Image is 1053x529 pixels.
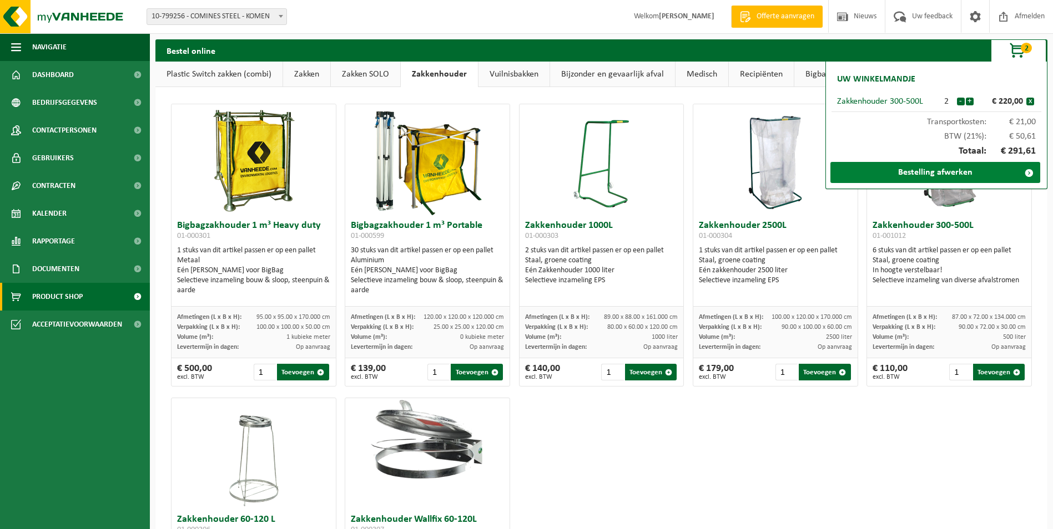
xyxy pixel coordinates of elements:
span: Contactpersonen [32,116,97,144]
button: Toevoegen [973,364,1025,380]
div: 2 [936,97,956,106]
span: 01-000304 [699,232,732,240]
strong: [PERSON_NAME] [659,12,714,21]
span: excl. BTW [699,374,734,380]
h3: Bigbagzakhouder 1 m³ Portable [351,221,504,243]
div: Transportkosten: [832,112,1041,126]
input: 1 [601,364,623,380]
span: Op aanvraag [818,344,852,350]
span: Verpakking (L x B x H): [177,324,240,330]
span: 90.00 x 72.00 x 30.00 cm [959,324,1026,330]
span: Verpakking (L x B x H): [699,324,762,330]
span: 87.00 x 72.00 x 134.000 cm [952,314,1026,321]
button: x [1026,98,1034,105]
div: Staal, groene coating [873,256,1026,266]
div: € 139,00 [351,364,386,380]
span: Volume (m³): [351,334,387,340]
span: 95.00 x 95.00 x 170.000 cm [256,314,330,321]
div: € 110,00 [873,364,908,380]
a: Medisch [676,62,728,87]
div: Aluminium [351,256,504,266]
button: Toevoegen [277,364,329,380]
div: Selectieve inzameling van diverse afvalstromen [873,276,1026,286]
a: Plastic Switch zakken (combi) [155,62,283,87]
span: € 21,00 [986,118,1036,126]
div: Selectieve inzameling EPS [525,276,678,286]
span: excl. BTW [525,374,560,380]
button: 2 [991,39,1046,62]
button: Toevoegen [799,364,850,380]
input: 1 [949,364,971,380]
span: excl. BTW [873,374,908,380]
a: Recipiënten [729,62,794,87]
a: Zakken SOLO [331,62,400,87]
div: Staal, groene coating [525,256,678,266]
span: 25.00 x 25.00 x 120.00 cm [434,324,504,330]
span: Levertermijn in dagen: [351,344,412,350]
span: Levertermijn in dagen: [525,344,587,350]
img: 01-000301 [198,104,309,215]
button: - [957,98,965,105]
span: Volume (m³): [699,334,735,340]
div: In hoogte verstelbaar! [873,266,1026,276]
div: Eén Zakkenhouder 1000 liter [525,266,678,276]
span: Afmetingen (L x B x H): [873,314,937,321]
span: 0 kubieke meter [460,334,504,340]
span: 90.00 x 100.00 x 60.00 cm [782,324,852,330]
span: Volume (m³): [873,334,909,340]
input: 1 [775,364,798,380]
div: 1 stuks van dit artikel passen er op een pallet [699,246,852,286]
span: Rapportage [32,227,75,255]
span: Op aanvraag [296,344,330,350]
span: 01-000599 [351,232,384,240]
span: Verpakking (L x B x H): [351,324,414,330]
span: Levertermijn in dagen: [699,344,760,350]
span: 1 kubieke meter [286,334,330,340]
span: Documenten [32,255,79,283]
div: Selectieve inzameling EPS [699,276,852,286]
span: Op aanvraag [991,344,1026,350]
h2: Bestel online [155,39,226,61]
div: € 179,00 [699,364,734,380]
span: 100.00 x 100.00 x 50.00 cm [256,324,330,330]
span: 100.00 x 120.00 x 170.000 cm [772,314,852,321]
div: Eén zakkenhouder 2500 liter [699,266,852,276]
a: Zakken [283,62,330,87]
span: 89.00 x 88.00 x 161.000 cm [604,314,678,321]
input: 1 [427,364,450,380]
div: Eén [PERSON_NAME] voor BigBag [351,266,504,276]
span: Afmetingen (L x B x H): [699,314,763,321]
span: Volume (m³): [525,334,561,340]
button: + [966,98,974,105]
span: 2 [1021,43,1032,53]
span: Levertermijn in dagen: [177,344,239,350]
a: Vuilnisbakken [478,62,550,87]
h2: Uw winkelmandje [832,67,921,91]
div: BTW (21%): [832,126,1041,141]
span: excl. BTW [351,374,386,380]
img: 01-000303 [573,104,629,215]
span: Dashboard [32,61,74,89]
span: 80.00 x 60.00 x 120.00 cm [607,324,678,330]
span: Acceptatievoorwaarden [32,311,122,338]
div: 6 stuks van dit artikel passen er op een pallet [873,246,1026,286]
span: Levertermijn in dagen: [873,344,934,350]
span: Op aanvraag [470,344,504,350]
span: 01-000301 [177,232,210,240]
a: Bigbags [794,62,845,87]
button: Toevoegen [625,364,677,380]
span: Product Shop [32,283,83,311]
div: € 140,00 [525,364,560,380]
div: Totaal: [832,141,1041,162]
div: Staal, groene coating [699,256,852,266]
span: € 50,61 [986,132,1036,141]
div: Selectieve inzameling bouw & sloop, steenpuin & aarde [351,276,504,296]
h3: Zakkenhouder 1000L [525,221,678,243]
span: 120.00 x 120.00 x 120.000 cm [424,314,504,321]
span: Kalender [32,200,67,227]
span: 500 liter [1003,334,1026,340]
div: 1 stuks van dit artikel passen er op een pallet [177,246,330,296]
div: € 220,00 [976,97,1026,106]
span: 01-001012 [873,232,906,240]
img: 01-000304 [748,104,803,215]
